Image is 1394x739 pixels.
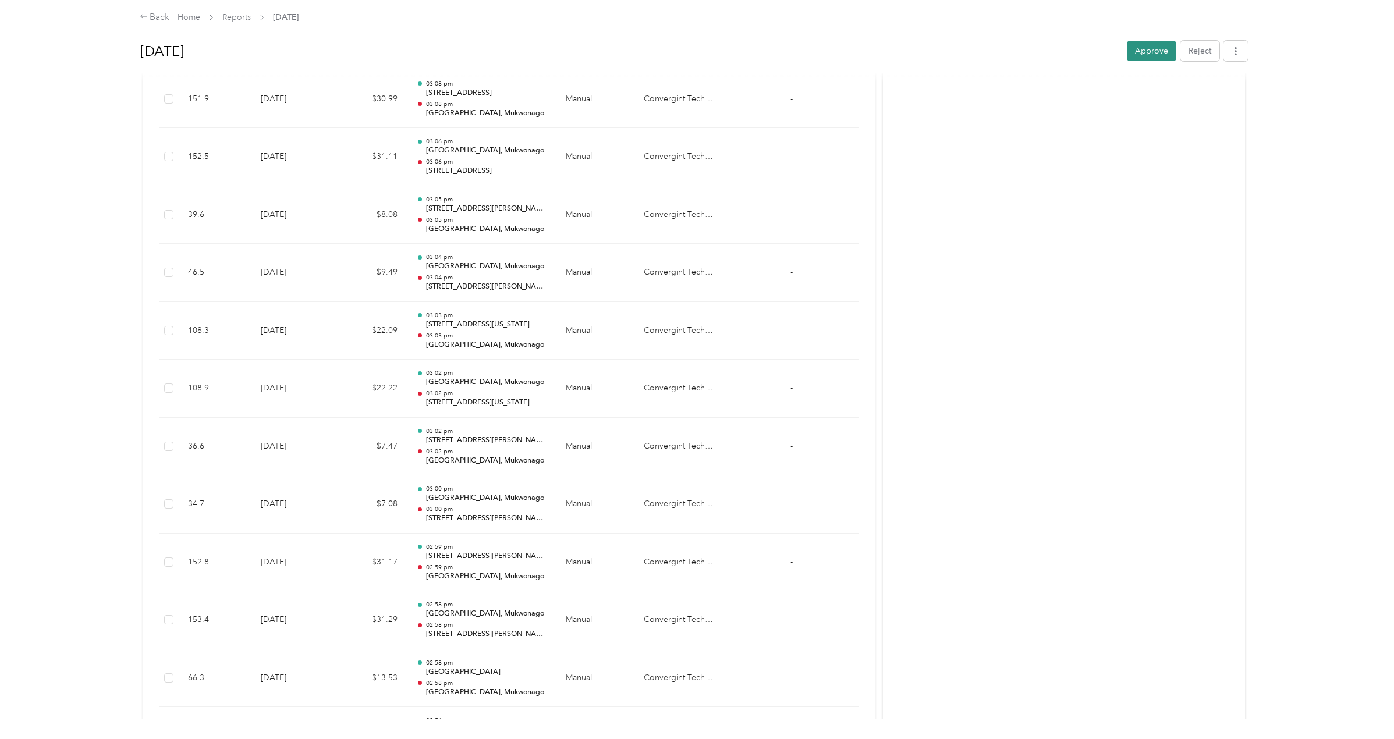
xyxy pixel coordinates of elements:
[335,360,407,418] td: $22.22
[426,340,548,350] p: [GEOGRAPHIC_DATA], Mukwonago
[634,591,724,649] td: Convergint Technologies
[790,383,793,393] span: -
[790,267,793,277] span: -
[179,534,251,592] td: 152.8
[556,418,634,476] td: Manual
[426,108,548,119] p: [GEOGRAPHIC_DATA], Mukwonago
[251,475,335,534] td: [DATE]
[426,196,548,204] p: 03:05 pm
[790,209,793,219] span: -
[426,551,548,562] p: [STREET_ADDRESS][PERSON_NAME][PERSON_NAME]
[426,427,548,435] p: 03:02 pm
[335,475,407,534] td: $7.08
[426,282,548,292] p: [STREET_ADDRESS][PERSON_NAME]
[426,716,548,724] p: 02:56 pm
[790,94,793,104] span: -
[634,186,724,244] td: Convergint Technologies
[426,158,548,166] p: 03:06 pm
[335,70,407,129] td: $30.99
[556,591,634,649] td: Manual
[634,418,724,476] td: Convergint Technologies
[335,128,407,186] td: $31.11
[426,485,548,493] p: 03:00 pm
[426,332,548,340] p: 03:03 pm
[426,389,548,397] p: 03:02 pm
[335,591,407,649] td: $31.29
[426,435,548,446] p: [STREET_ADDRESS][PERSON_NAME]
[426,621,548,629] p: 02:58 pm
[426,456,548,466] p: [GEOGRAPHIC_DATA], Mukwonago
[179,302,251,360] td: 108.3
[556,128,634,186] td: Manual
[179,591,251,649] td: 153.4
[179,128,251,186] td: 152.5
[273,11,299,23] span: [DATE]
[426,571,548,582] p: [GEOGRAPHIC_DATA], Mukwonago
[426,493,548,503] p: [GEOGRAPHIC_DATA], Mukwonago
[178,12,200,22] a: Home
[426,253,548,261] p: 03:04 pm
[251,534,335,592] td: [DATE]
[556,302,634,360] td: Manual
[790,151,793,161] span: -
[426,216,548,224] p: 03:05 pm
[251,186,335,244] td: [DATE]
[251,244,335,302] td: [DATE]
[140,10,170,24] div: Back
[634,649,724,708] td: Convergint Technologies
[251,302,335,360] td: [DATE]
[251,128,335,186] td: [DATE]
[556,649,634,708] td: Manual
[426,505,548,513] p: 03:00 pm
[251,418,335,476] td: [DATE]
[426,687,548,698] p: [GEOGRAPHIC_DATA], Mukwonago
[335,302,407,360] td: $22.09
[335,418,407,476] td: $7.47
[426,80,548,88] p: 03:08 pm
[556,186,634,244] td: Manual
[426,137,548,145] p: 03:06 pm
[790,499,793,509] span: -
[426,397,548,408] p: [STREET_ADDRESS][US_STATE]
[790,325,793,335] span: -
[222,12,251,22] a: Reports
[790,614,793,624] span: -
[335,649,407,708] td: $13.53
[426,609,548,619] p: [GEOGRAPHIC_DATA], Mukwonago
[426,261,548,272] p: [GEOGRAPHIC_DATA], Mukwonago
[556,475,634,534] td: Manual
[426,667,548,677] p: [GEOGRAPHIC_DATA]
[556,244,634,302] td: Manual
[426,563,548,571] p: 02:59 pm
[251,649,335,708] td: [DATE]
[335,244,407,302] td: $9.49
[634,128,724,186] td: Convergint Technologies
[426,543,548,551] p: 02:59 pm
[179,70,251,129] td: 151.9
[556,534,634,592] td: Manual
[335,534,407,592] td: $31.17
[426,88,548,98] p: [STREET_ADDRESS]
[251,360,335,418] td: [DATE]
[634,244,724,302] td: Convergint Technologies
[790,441,793,451] span: -
[426,311,548,319] p: 03:03 pm
[179,649,251,708] td: 66.3
[790,557,793,567] span: -
[179,418,251,476] td: 36.6
[426,369,548,377] p: 03:02 pm
[426,629,548,639] p: [STREET_ADDRESS][PERSON_NAME][PERSON_NAME]
[179,360,251,418] td: 108.9
[426,166,548,176] p: [STREET_ADDRESS]
[426,601,548,609] p: 02:58 pm
[426,204,548,214] p: [STREET_ADDRESS][PERSON_NAME]
[634,475,724,534] td: Convergint Technologies
[556,70,634,129] td: Manual
[426,659,548,667] p: 02:58 pm
[426,273,548,282] p: 03:04 pm
[634,534,724,592] td: Convergint Technologies
[1329,674,1394,739] iframe: Everlance-gr Chat Button Frame
[634,360,724,418] td: Convergint Technologies
[634,302,724,360] td: Convergint Technologies
[426,100,548,108] p: 03:08 pm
